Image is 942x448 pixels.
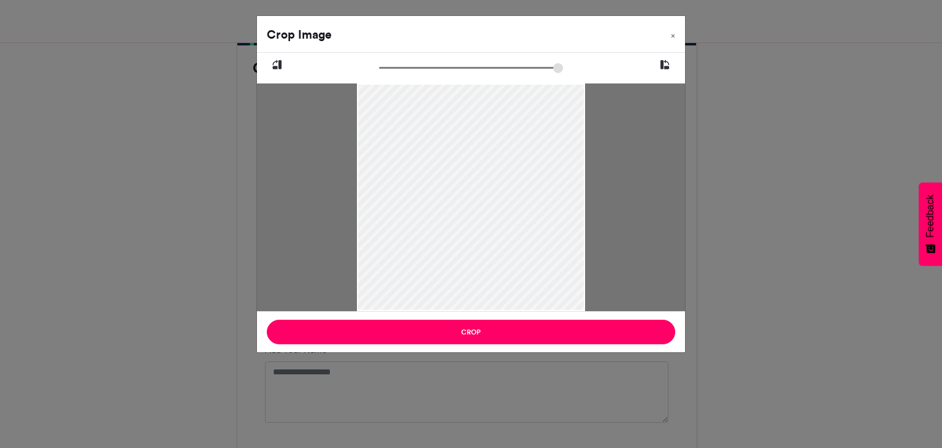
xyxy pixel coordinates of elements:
button: Feedback - Show survey [919,182,942,266]
span: × [671,32,675,39]
h4: Crop Image [267,26,332,44]
button: Crop [267,320,675,344]
button: Close [661,16,685,50]
span: Feedback [925,195,936,238]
